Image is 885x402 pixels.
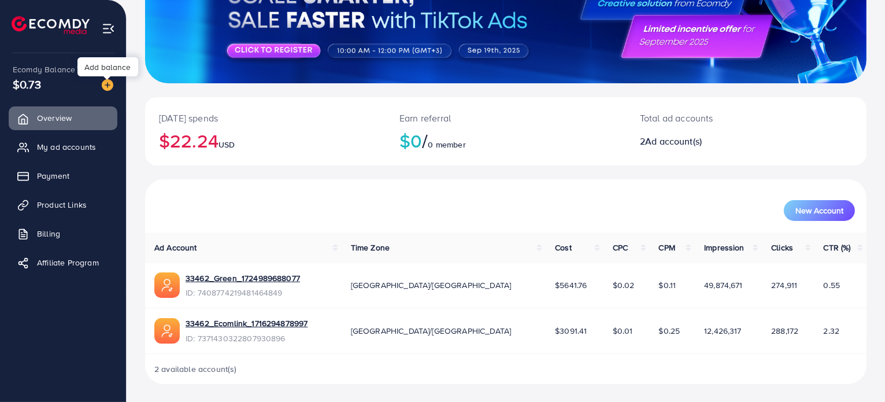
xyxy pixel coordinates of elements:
[351,279,512,291] span: [GEOGRAPHIC_DATA]/[GEOGRAPHIC_DATA]
[154,272,180,298] img: ic-ads-acc.e4c84228.svg
[37,112,72,124] span: Overview
[102,22,115,35] img: menu
[640,111,793,125] p: Total ad accounts
[9,251,117,274] a: Affiliate Program
[9,193,117,216] a: Product Links
[37,170,69,182] span: Payment
[613,242,628,253] span: CPC
[159,130,372,152] h2: $22.24
[555,242,572,253] span: Cost
[37,228,60,239] span: Billing
[12,16,90,34] img: logo
[351,242,390,253] span: Time Zone
[771,325,798,337] span: 288,172
[659,325,680,337] span: $0.25
[77,57,138,76] div: Add balance
[9,164,117,187] a: Payment
[154,363,237,375] span: 2 available account(s)
[186,287,300,298] span: ID: 7408774219481464849
[9,106,117,130] a: Overview
[13,64,75,75] span: Ecomdy Balance
[13,76,41,93] span: $0.73
[659,279,676,291] span: $0.11
[399,130,612,152] h2: $0
[704,279,743,291] span: 49,874,671
[154,242,197,253] span: Ad Account
[422,127,428,154] span: /
[154,318,180,344] img: ic-ads-acc.e4c84228.svg
[784,200,855,221] button: New Account
[555,325,587,337] span: $3091.41
[613,325,633,337] span: $0.01
[37,257,99,268] span: Affiliate Program
[399,111,612,125] p: Earn referral
[159,111,372,125] p: [DATE] spends
[428,139,466,150] span: 0 member
[824,325,840,337] span: 2.32
[37,199,87,211] span: Product Links
[555,279,587,291] span: $5641.76
[824,242,851,253] span: CTR (%)
[186,272,300,284] a: 33462_Green_1724989688077
[351,325,512,337] span: [GEOGRAPHIC_DATA]/[GEOGRAPHIC_DATA]
[771,242,793,253] span: Clicks
[704,242,745,253] span: Impression
[9,222,117,245] a: Billing
[186,333,308,344] span: ID: 7371430322807930896
[659,242,675,253] span: CPM
[613,279,635,291] span: $0.02
[836,350,876,393] iframe: Chat
[640,136,793,147] h2: 2
[645,135,702,147] span: Ad account(s)
[186,318,308,329] a: 33462_Ecomlink_1716294878997
[824,279,840,291] span: 0.55
[704,325,742,337] span: 12,426,317
[795,206,843,215] span: New Account
[219,139,235,150] span: USD
[102,79,113,91] img: image
[37,141,96,153] span: My ad accounts
[771,279,797,291] span: 274,911
[9,135,117,158] a: My ad accounts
